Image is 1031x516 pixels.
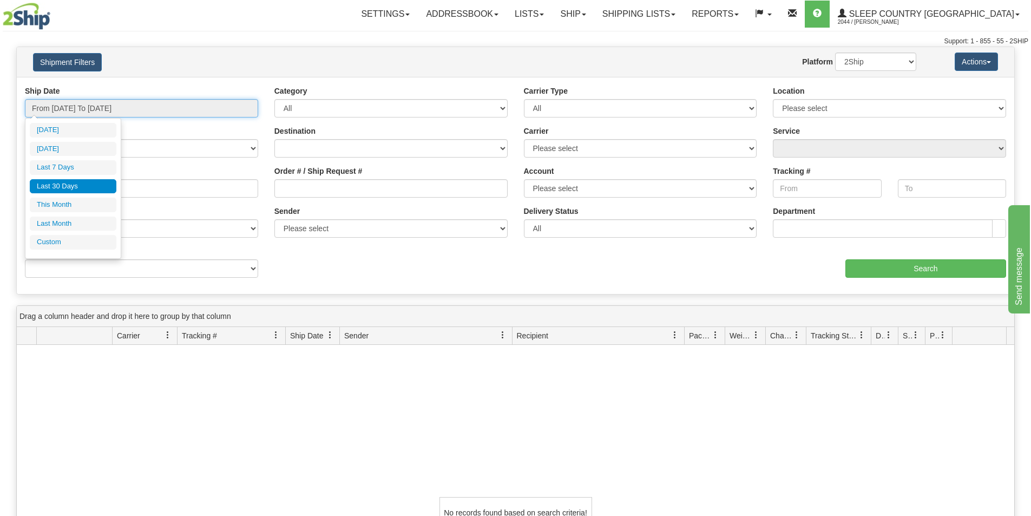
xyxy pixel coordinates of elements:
input: From [773,179,881,198]
span: Sleep Country [GEOGRAPHIC_DATA] [846,9,1014,18]
label: Sender [274,206,300,217]
a: Carrier filter column settings [159,326,177,344]
label: Platform [802,56,833,67]
label: Carrier Type [524,86,568,96]
label: Location [773,86,804,96]
a: Sleep Country [GEOGRAPHIC_DATA] 2044 / [PERSON_NAME] [830,1,1028,28]
input: Search [845,259,1006,278]
img: logo2044.jpg [3,3,50,30]
label: Ship Date [25,86,60,96]
span: Pickup Status [930,330,939,341]
li: Last 30 Days [30,179,116,194]
span: Tracking Status [811,330,858,341]
label: Destination [274,126,316,136]
li: This Month [30,198,116,212]
li: [DATE] [30,123,116,138]
span: Carrier [117,330,140,341]
span: Delivery Status [876,330,885,341]
label: Carrier [524,126,549,136]
a: Ship [552,1,594,28]
li: Last Month [30,217,116,231]
a: Shipment Issues filter column settings [907,326,925,344]
button: Actions [955,53,998,71]
label: Service [773,126,800,136]
span: Recipient [517,330,548,341]
span: Weight [730,330,752,341]
div: Send message [8,6,100,19]
span: 2044 / [PERSON_NAME] [838,17,919,28]
li: Last 7 Days [30,160,116,175]
a: Packages filter column settings [706,326,725,344]
label: Tracking # [773,166,810,177]
label: Category [274,86,307,96]
label: Department [773,206,815,217]
a: Recipient filter column settings [666,326,684,344]
div: grid grouping header [17,306,1014,327]
a: Tracking # filter column settings [267,326,285,344]
a: Weight filter column settings [747,326,765,344]
a: Tracking Status filter column settings [852,326,871,344]
iframe: chat widget [1006,203,1030,313]
label: Delivery Status [524,206,579,217]
a: Pickup Status filter column settings [934,326,952,344]
span: Sender [344,330,369,341]
span: Charge [770,330,793,341]
li: [DATE] [30,142,116,156]
span: Packages [689,330,712,341]
a: Lists [507,1,552,28]
label: Account [524,166,554,177]
a: Sender filter column settings [494,326,512,344]
input: To [898,179,1006,198]
a: Ship Date filter column settings [321,326,339,344]
button: Shipment Filters [33,53,102,71]
span: Shipment Issues [903,330,912,341]
a: Addressbook [418,1,507,28]
span: Tracking # [182,330,217,341]
span: Ship Date [290,330,323,341]
label: Order # / Ship Request # [274,166,363,177]
a: Reports [684,1,747,28]
a: Settings [353,1,418,28]
a: Shipping lists [594,1,684,28]
div: Support: 1 - 855 - 55 - 2SHIP [3,37,1028,46]
a: Delivery Status filter column settings [879,326,898,344]
a: Charge filter column settings [787,326,806,344]
li: Custom [30,235,116,250]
